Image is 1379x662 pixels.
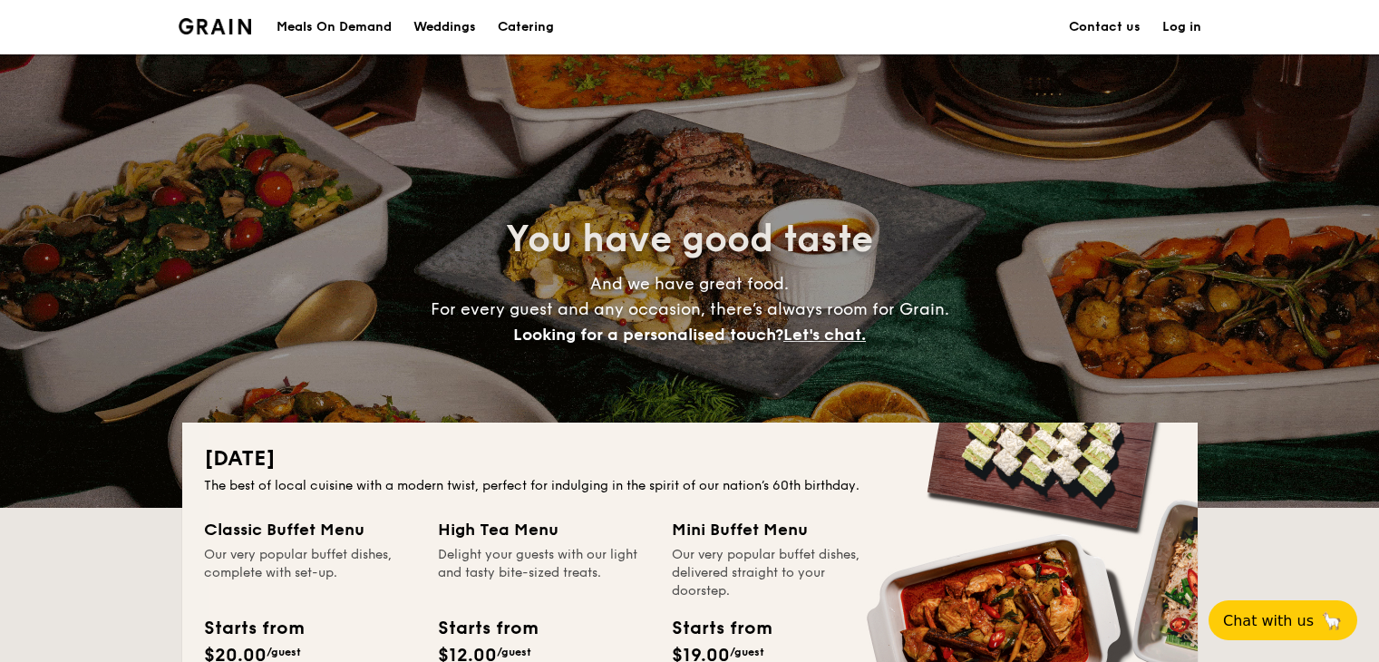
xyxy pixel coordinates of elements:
[204,444,1176,473] h2: [DATE]
[204,477,1176,495] div: The best of local cuisine with a modern twist, perfect for indulging in the spirit of our nation’...
[204,546,416,600] div: Our very popular buffet dishes, complete with set-up.
[672,615,771,642] div: Starts from
[1209,600,1357,640] button: Chat with us🦙
[267,646,301,658] span: /guest
[513,325,783,345] span: Looking for a personalised touch?
[672,517,884,542] div: Mini Buffet Menu
[1321,610,1343,631] span: 🦙
[730,646,764,658] span: /guest
[438,615,537,642] div: Starts from
[438,546,650,600] div: Delight your guests with our light and tasty bite-sized treats.
[204,615,303,642] div: Starts from
[438,517,650,542] div: High Tea Menu
[672,546,884,600] div: Our very popular buffet dishes, delivered straight to your doorstep.
[179,18,252,34] a: Logotype
[497,646,531,658] span: /guest
[506,218,873,261] span: You have good taste
[431,274,949,345] span: And we have great food. For every guest and any occasion, there’s always room for Grain.
[179,18,252,34] img: Grain
[783,325,866,345] span: Let's chat.
[1223,612,1314,629] span: Chat with us
[204,517,416,542] div: Classic Buffet Menu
